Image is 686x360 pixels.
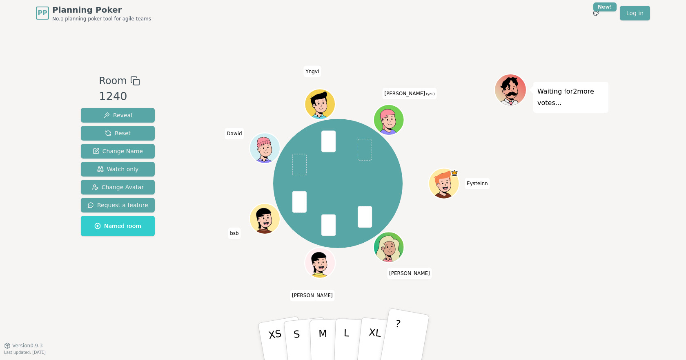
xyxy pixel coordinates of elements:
[225,127,244,139] span: Click to change your name
[99,74,127,88] span: Room
[12,342,43,349] span: Version 0.9.3
[303,65,321,77] span: Click to change your name
[94,222,141,230] span: Named room
[81,180,155,195] button: Change Avatar
[290,290,335,301] span: Click to change your name
[593,2,617,11] div: New!
[92,183,144,191] span: Change Avatar
[81,108,155,123] button: Reveal
[81,216,155,236] button: Named room
[97,165,139,173] span: Watch only
[387,268,432,279] span: Click to change your name
[99,88,140,105] div: 1240
[382,88,437,99] span: Click to change your name
[4,350,46,355] span: Last updated: [DATE]
[465,178,490,189] span: Click to change your name
[38,8,47,18] span: PP
[81,144,155,159] button: Change Name
[36,4,151,22] a: PPPlanning PokerNo.1 planning poker tool for agile teams
[4,342,43,349] button: Version0.9.3
[87,201,148,209] span: Request a feature
[52,16,151,22] span: No.1 planning poker tool for agile teams
[93,147,143,155] span: Change Name
[450,169,458,177] span: Eysteinn is the host
[81,162,155,177] button: Watch only
[425,92,435,96] span: (you)
[103,111,132,119] span: Reveal
[228,228,241,239] span: Click to change your name
[537,86,604,109] p: Waiting for 2 more votes...
[81,126,155,141] button: Reset
[81,198,155,212] button: Request a feature
[52,4,151,16] span: Planning Poker
[620,6,650,20] a: Log in
[589,6,604,20] button: New!
[374,105,403,134] button: Click to change your avatar
[105,129,131,137] span: Reset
